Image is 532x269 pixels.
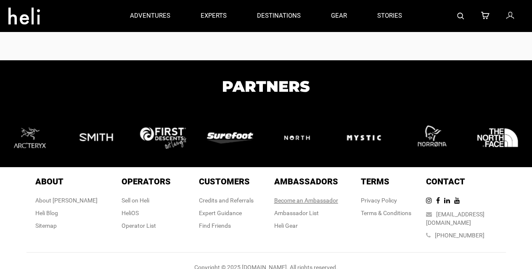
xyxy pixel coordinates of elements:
[257,11,301,20] p: destinations
[73,115,128,161] img: logo
[122,196,171,205] div: Sell on Heli
[6,114,61,162] img: logo
[199,197,254,204] a: Credits and Referrals
[122,221,171,230] div: Operator List
[361,197,397,204] a: Privacy Policy
[435,232,484,239] a: [PHONE_NUMBER]
[361,176,389,186] span: Terms
[35,176,64,186] span: About
[274,197,338,204] a: Become an Ambassador
[199,221,254,230] div: Find Friends
[199,210,242,216] a: Expert Guidance
[457,13,464,19] img: search-bar-icon.svg
[274,209,338,217] div: Ambassador List
[341,115,395,161] img: logo
[474,115,529,161] img: logo
[35,210,58,216] a: Heli Blog
[35,196,98,205] div: About [PERSON_NAME]
[426,211,484,226] a: [EMAIL_ADDRESS][DOMAIN_NAME]
[199,176,250,186] span: Customers
[140,127,195,149] img: logo
[426,176,465,186] span: Contact
[122,176,171,186] span: Operators
[274,176,338,186] span: Ambassadors
[361,210,411,216] a: Terms & Conditions
[274,125,328,150] img: logo
[130,11,170,20] p: adventures
[408,115,462,161] img: logo
[122,210,139,216] a: HeliOS
[201,11,227,20] p: experts
[35,221,98,230] div: Sitemap
[274,222,298,229] a: Heli Gear
[207,132,262,144] img: logo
